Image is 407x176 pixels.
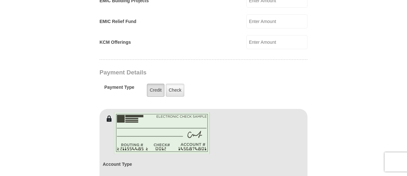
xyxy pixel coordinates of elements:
[100,69,263,76] h3: Payment Details
[104,85,134,93] h5: Payment Type
[103,161,132,168] label: Account Type
[246,35,307,49] input: Enter Amount
[100,39,131,46] label: KCM Offerings
[166,84,184,97] label: Check
[246,14,307,28] input: Enter Amount
[114,112,210,154] img: check-en.png
[147,84,164,97] label: Credit
[100,18,136,25] label: EMIC Relief Fund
